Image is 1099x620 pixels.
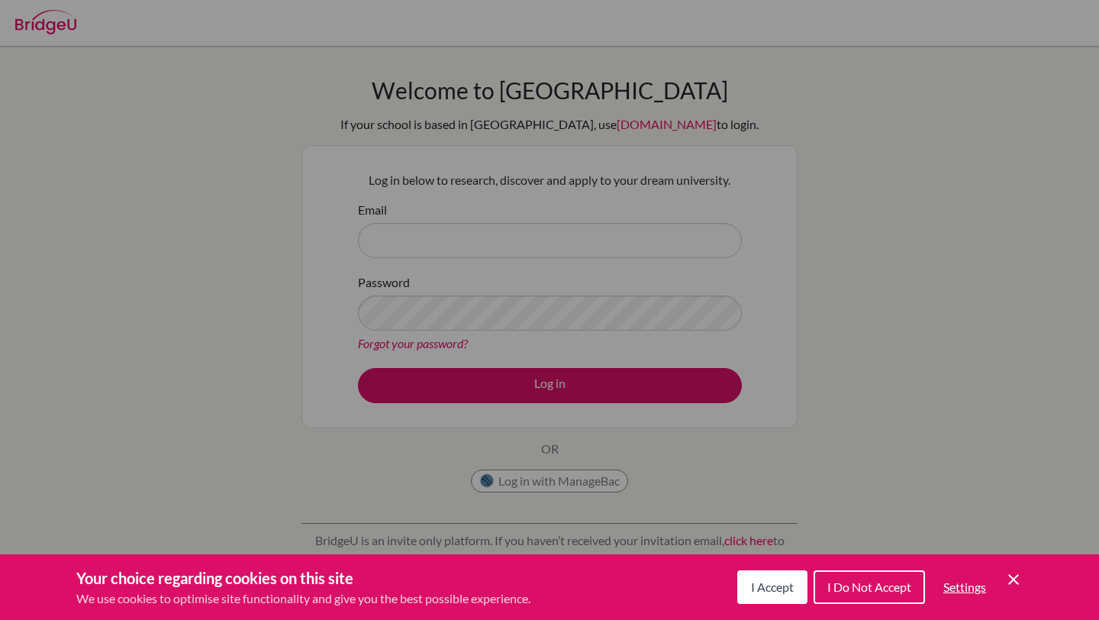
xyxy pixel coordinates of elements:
button: I Do Not Accept [814,570,925,604]
h3: Your choice regarding cookies on this site [76,567,530,589]
p: We use cookies to optimise site functionality and give you the best possible experience. [76,589,530,608]
span: I Do Not Accept [827,580,911,594]
button: Settings [931,572,998,602]
button: Save and close [1004,570,1023,589]
span: I Accept [751,580,794,594]
button: I Accept [737,570,807,604]
span: Settings [943,580,986,594]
